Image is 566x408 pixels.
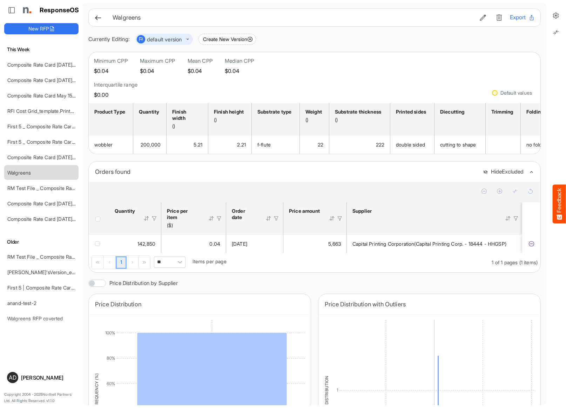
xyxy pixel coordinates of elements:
[7,269,139,275] a: [PERSON_NAME]'sVersion_e2e-test-file_20250604_111803
[553,185,566,224] button: Feedback
[7,300,36,306] a: anand-test-2
[89,235,109,253] td: checkbox
[352,241,506,247] span: Capital Printing Corporation(Capital Printing Corp. - 18444 - HHGSP)
[335,109,382,115] div: Substrate thickness
[127,256,139,268] div: Go to next page
[283,235,347,253] td: 5663 is template cell Column Header httpsnorthellcomontologiesmapping-rulesorderhasprice
[88,35,130,44] div: Currently Editing:
[335,117,382,123] div: ()
[7,170,31,176] a: Walgreens
[273,215,279,222] div: Filter Icon
[491,109,513,115] div: Trimming
[7,216,90,222] a: Composite Rate Card [DATE]_smaller
[109,280,178,286] label: Price Distribution by Supplier
[7,185,105,191] a: RM Test File _ Composite Rate Card [DATE]
[140,68,175,74] h5: $0.04
[478,13,488,22] button: Edit
[94,57,128,64] h6: Minimum CPP
[305,109,321,115] div: Weight
[328,241,341,247] span: 5,663
[19,3,33,17] img: Northell
[252,136,300,154] td: f-flute is template cell Column Header httpsnorthellcomontologiesmapping-rulesmaterialhassubstrat...
[347,235,523,253] td: Capital Printing Corporation(Capital Printing Corp. - 18444 - HHGSP) is template cell Column Head...
[226,235,283,253] td: 24/12/2024 is template cell Column Header httpsnorthellcomontologiesmapping-rulesorderhasorderdate
[352,208,496,214] div: Supplier
[7,93,78,98] a: Composite Rate Card May 15-2
[7,123,92,129] a: First 5 _ Composite Rate Card [DATE]
[193,258,226,264] span: Items per page
[40,7,79,14] h1: ResponseOS
[522,235,542,253] td: 71b2fd23-e175-4a42-9521-dda0d8528ba9 is template cell Column Header
[198,34,256,45] button: Create New Version
[208,136,252,154] td: 2.2084 is template cell Column Header httpsnorthellcomontologiesmapping-rulesmeasurementhasfinish...
[89,136,133,154] td: wobbler is template cell Column Header product-type
[7,154,103,160] a: Composite Rate Card [DATE] mapping test
[188,68,213,74] h5: $0.04
[7,139,92,145] a: First 5 _ Composite Rate Card [DATE]
[139,109,159,115] div: Quantity
[526,109,549,115] div: Folding
[133,136,167,154] td: 200000 is template cell Column Header httpsnorthellcomontologiesmapping-rulesorderhasquantity
[139,256,150,268] div: Go to last page
[7,62,103,68] a: Composite Rate Card [DATE] mapping test
[513,215,519,222] div: Filter Icon
[7,108,113,114] a: RFI Cost Grid_template.Prints and warehousing
[113,15,472,21] h6: Walgreens
[486,136,521,154] td: is template cell Column Header httpsnorthellcomontologiesmapping-rulesmanufacturinghastrimmingtype
[94,109,125,115] div: Product Type
[7,200,90,206] a: Composite Rate Card [DATE]_smaller
[94,68,128,74] h5: $0.04
[167,208,199,220] div: Price per item
[21,375,76,380] div: [PERSON_NAME]
[188,57,213,64] h6: Mean CPP
[172,123,200,129] div: ()
[137,241,155,247] span: 142,850
[216,215,222,222] div: Filter Icon
[4,23,79,34] button: New RFP
[7,285,91,291] a: First 5 | Composite Rate Card [DATE]
[94,142,113,148] span: wobbler
[237,142,246,148] span: 2.21
[167,136,208,154] td: 5.2108 is template cell Column Header httpsnorthellcomontologiesmapping-rulesmeasurementhasfinish...
[483,169,524,175] button: HideExcluded
[257,109,292,115] div: Substrate type
[7,77,103,83] a: Composite Rate Card [DATE] mapping test
[519,259,538,265] span: (1 items)
[4,392,79,404] p: Copyright 2004 - 2025 Northell Partners Ltd. All Rights Reserved. v 1.1.0
[396,142,425,148] span: double sided
[325,299,534,309] div: Price Distribution with Outliers
[232,208,256,220] div: Order date
[376,142,384,148] span: 222
[300,136,329,154] td: 22 is template cell Column Header httpsnorthellcomontologiesmapping-rulesmaterialhasmaterialweight
[289,208,320,214] div: Price amount
[494,13,504,22] button: Delete
[510,13,535,22] button: Export
[194,142,202,148] span: 5.21
[396,109,426,115] div: Printed sides
[521,136,557,154] td: no folding is template cell Column Header httpsnorthellcomontologiesmapping-rulesmanufacturinghas...
[109,235,161,253] td: 142850 is template cell Column Header httpsnorthellcomontologiesmapping-rulesorderhasquantity
[528,240,535,247] button: Exclude
[94,81,137,88] h6: Interquartile range
[172,109,200,121] div: Finish width
[115,208,134,214] div: Quantity
[225,57,254,64] h6: Median CPP
[151,215,157,222] div: Filter Icon
[92,256,104,268] div: Go to first page
[89,202,109,235] th: Header checkbox
[95,167,478,177] div: Orders found
[337,215,343,222] div: Filter Icon
[214,117,244,123] div: ()
[154,257,186,268] span: Pagerdropdown
[116,256,127,269] a: Page 1 of 1 Pages
[89,253,540,272] div: Pager Container
[329,136,390,154] td: 222 is template cell Column Header httpsnorthellcomontologiesmapping-rulesmaterialhassubstratemat...
[434,136,486,154] td: cutting to shape is template cell Column Header httpsnorthellcomontologiesmapping-rulesmanufactur...
[141,142,161,148] span: 200,000
[440,109,478,115] div: Diecutting
[4,238,79,246] h6: Older
[225,68,254,74] h5: $0.04
[440,142,476,148] span: cutting to shape
[4,46,79,53] h6: This Week
[104,256,116,268] div: Go to previous page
